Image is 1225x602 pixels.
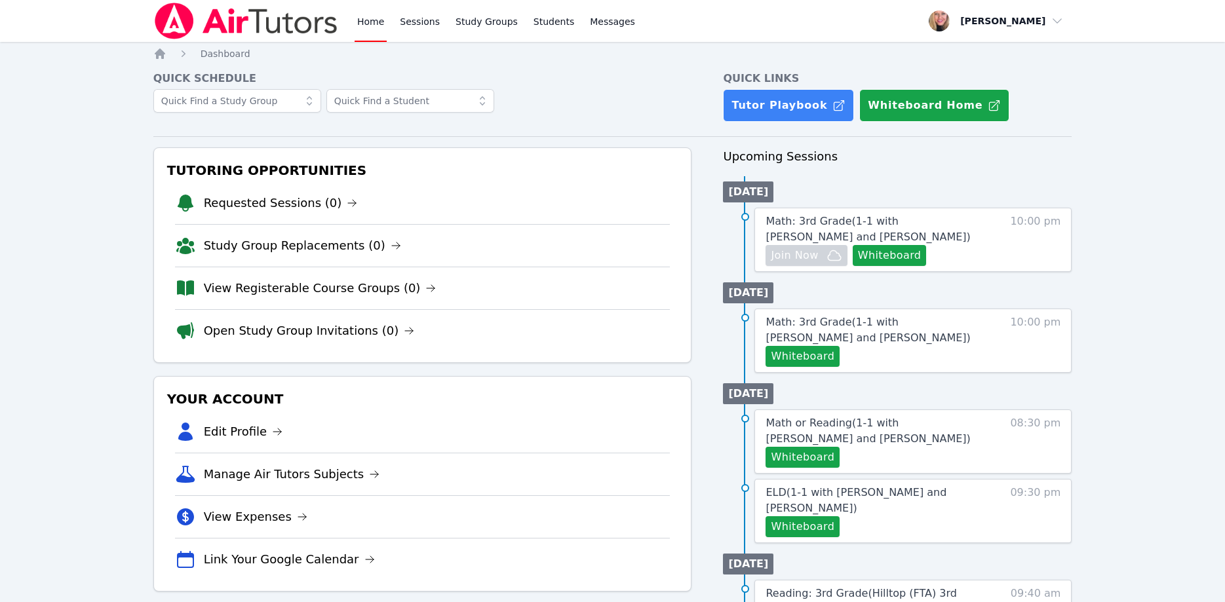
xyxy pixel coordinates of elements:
button: Join Now [766,245,847,266]
a: Math: 3rd Grade(1-1 with [PERSON_NAME] and [PERSON_NAME]) [766,214,986,245]
span: 10:00 pm [1010,214,1060,266]
span: Math or Reading ( 1-1 with [PERSON_NAME] and [PERSON_NAME] ) [766,417,970,445]
h4: Quick Schedule [153,71,692,86]
span: ELD ( 1-1 with [PERSON_NAME] and [PERSON_NAME] ) [766,486,946,514]
button: Whiteboard [766,516,840,537]
img: Air Tutors [153,3,339,39]
h3: Tutoring Opportunities [165,159,681,182]
span: Math: 3rd Grade ( 1-1 with [PERSON_NAME] and [PERSON_NAME] ) [766,316,970,344]
span: 08:30 pm [1010,415,1060,468]
button: Whiteboard [766,346,840,367]
span: 09:30 pm [1010,485,1060,537]
button: Whiteboard [853,245,927,266]
input: Quick Find a Student [326,89,494,113]
li: [DATE] [723,383,773,404]
a: View Expenses [204,508,307,526]
span: Math: 3rd Grade ( 1-1 with [PERSON_NAME] and [PERSON_NAME] ) [766,215,970,243]
button: Whiteboard Home [859,89,1009,122]
h4: Quick Links [723,71,1072,86]
span: Messages [590,15,635,28]
h3: Upcoming Sessions [723,147,1072,166]
li: [DATE] [723,282,773,303]
span: Join Now [771,248,818,263]
li: [DATE] [723,554,773,574]
a: Math or Reading(1-1 with [PERSON_NAME] and [PERSON_NAME]) [766,415,986,447]
h3: Your Account [165,387,681,411]
a: Dashboard [201,47,250,60]
span: Dashboard [201,48,250,59]
nav: Breadcrumb [153,47,1072,60]
a: Study Group Replacements (0) [204,236,401,255]
a: Manage Air Tutors Subjects [204,465,380,483]
a: Math: 3rd Grade(1-1 with [PERSON_NAME] and [PERSON_NAME]) [766,314,986,346]
li: [DATE] [723,181,773,202]
a: Open Study Group Invitations (0) [204,322,415,340]
a: Requested Sessions (0) [204,194,358,212]
button: Whiteboard [766,447,840,468]
a: ELD(1-1 with [PERSON_NAME] and [PERSON_NAME]) [766,485,986,516]
span: 10:00 pm [1010,314,1060,367]
a: Tutor Playbook [723,89,854,122]
a: View Registerable Course Groups (0) [204,279,437,297]
a: Link Your Google Calendar [204,550,375,569]
input: Quick Find a Study Group [153,89,321,113]
a: Edit Profile [204,423,283,441]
